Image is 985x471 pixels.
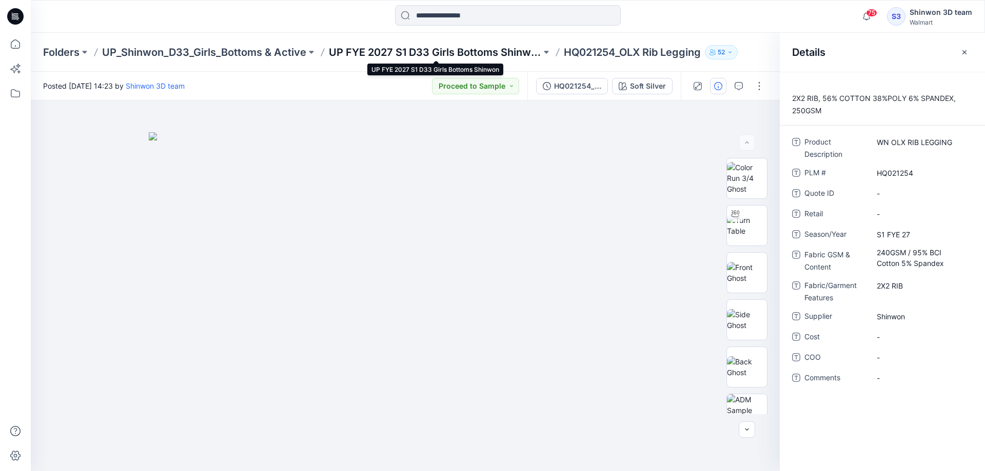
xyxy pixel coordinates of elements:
div: Walmart [910,18,972,26]
img: Side Ghost [727,309,767,331]
p: 2X2 RIB, 56% COTTON 38%POLY 6% SPANDEX, 250GSM [780,92,985,117]
img: Color Run 3/4 Ghost [727,162,767,194]
div: Shinwon 3D team [910,6,972,18]
span: Posted [DATE] 14:23 by [43,80,185,91]
span: - [877,373,966,383]
p: HQ021254_OLX Rib Legging [564,45,701,59]
img: ADM Sample Creation_HQ021254 [727,394,767,434]
button: Soft Silver [612,78,673,94]
span: - [877,332,966,342]
span: S1 FYE 27 [877,229,966,240]
div: HQ021254_ADM_WN OLX RIB LEGGING [554,80,601,92]
span: 2X2 RIB [877,280,966,291]
span: Comments [804,372,866,386]
div: S3 [887,7,905,26]
img: Back Ghost [727,356,767,378]
a: Shinwon 3D team [126,81,185,90]
span: Quote ID [804,187,866,201]
a: UP FYE 2027 S1 D33 Girls Bottoms Shinwon [329,45,541,59]
div: Soft Silver [630,80,666,92]
span: COO [804,351,866,365]
span: - [877,209,966,219]
span: Season/Year [804,228,866,242]
button: 52 [705,45,738,59]
span: Cost [804,331,866,345]
img: Front Ghost [727,262,767,283]
span: 75 [866,9,877,17]
a: UP_Shinwon_D33_Girls_Bottoms & Active [102,45,306,59]
span: - [877,352,966,363]
span: - [877,188,966,199]
span: WN OLX RIB LEGGING [877,137,966,148]
p: 52 [718,47,725,58]
button: Details [710,78,726,94]
span: Fabric/Garment Features [804,279,866,304]
span: PLM # [804,167,866,181]
span: Product Description [804,136,866,160]
img: Turn Table [727,215,767,236]
span: Retail [804,208,866,222]
span: Supplier [804,310,866,324]
span: HQ021254 [877,168,966,178]
button: HQ021254_ADM_WN OLX RIB LEGGING [536,78,608,94]
h2: Details [792,46,825,58]
span: Shinwon [877,311,966,322]
span: Fabric GSM & Content [804,249,866,273]
a: Folders [43,45,80,59]
span: 240GSM / 95% BCI Cotton 5% Spandex [877,247,966,269]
